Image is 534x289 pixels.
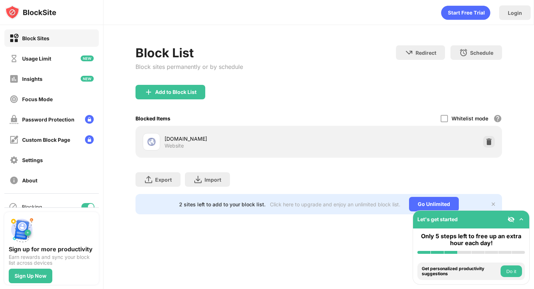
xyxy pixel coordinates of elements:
div: Blocked Items [135,115,170,121]
button: Do it [501,265,522,277]
img: blocking-icon.svg [9,202,17,211]
img: time-usage-off.svg [9,54,19,63]
div: Whitelist mode [452,115,488,121]
img: customize-block-page-off.svg [9,135,19,144]
img: new-icon.svg [81,76,94,82]
img: omni-setup-toggle.svg [518,216,525,223]
img: push-signup.svg [9,216,35,243]
div: Schedule [470,50,493,56]
img: settings-off.svg [9,156,19,165]
img: eye-not-visible.svg [507,216,515,223]
img: x-button.svg [490,201,496,207]
div: Block Sites [22,35,49,41]
div: Block List [135,45,243,60]
div: Only 5 steps left to free up an extra hour each day! [417,233,525,247]
div: Get personalized productivity suggestions [422,266,499,277]
div: Insights [22,76,43,82]
img: logo-blocksite.svg [5,5,56,20]
div: animation [441,5,490,20]
div: About [22,177,37,183]
div: 2 sites left to add to your block list. [179,201,266,207]
div: Add to Block List [155,89,197,95]
div: Settings [22,157,43,163]
div: Website [165,143,184,149]
img: new-icon.svg [81,55,94,61]
div: Password Protection [22,116,74,123]
div: Go Unlimited [409,197,459,211]
img: block-on.svg [9,34,19,43]
div: Sign up for more productivity [9,245,94,253]
img: insights-off.svg [9,74,19,83]
img: password-protection-off.svg [9,115,19,124]
div: Import [205,177,221,183]
div: Redirect [416,50,436,56]
div: Earn rewards and sync your block list across devices [9,254,94,266]
div: Usage Limit [22,55,51,62]
div: Login [508,10,522,16]
img: about-off.svg [9,176,19,185]
div: Click here to upgrade and enjoy an unlimited block list. [270,201,400,207]
div: Sign Up Now [15,273,46,279]
img: focus-off.svg [9,95,19,104]
div: Blocking [22,204,42,210]
img: lock-menu.svg [85,135,94,144]
div: Block sites permanently or by schedule [135,63,243,70]
div: Focus Mode [22,96,53,102]
div: Export [155,177,172,183]
img: favicons [147,137,156,146]
div: Let's get started [417,216,458,222]
div: Custom Block Page [22,137,70,143]
img: lock-menu.svg [85,115,94,124]
div: [DOMAIN_NAME] [165,135,319,143]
